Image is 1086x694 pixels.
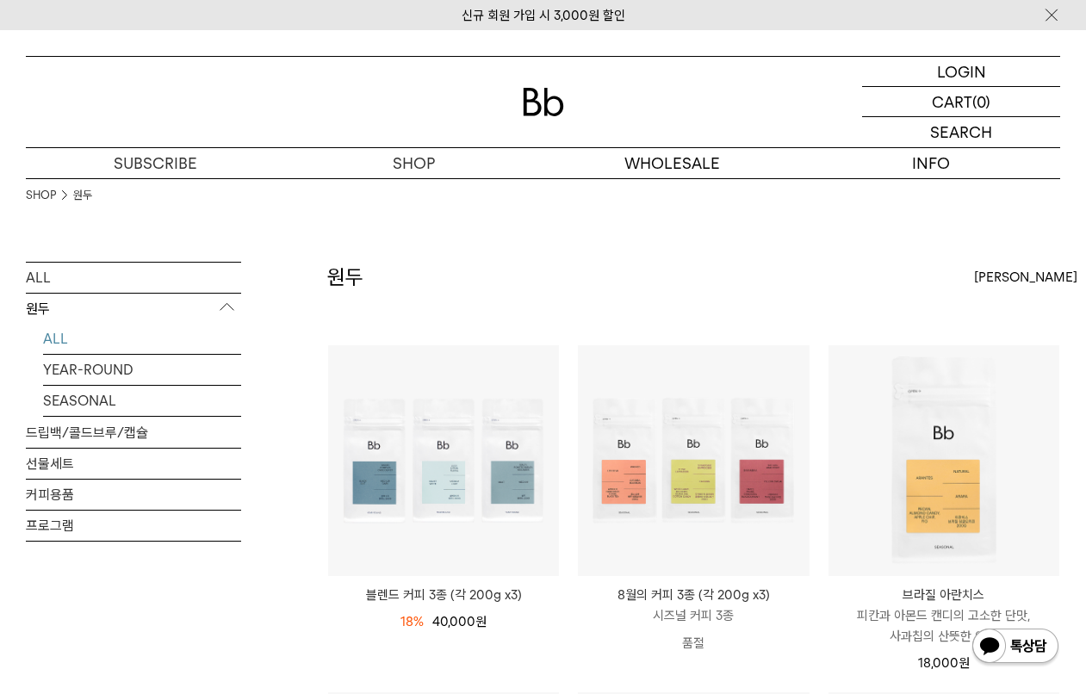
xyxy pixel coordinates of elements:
[400,611,424,632] div: 18%
[26,418,241,448] a: 드립백/콜드브루/캡슐
[972,87,990,116] p: (0)
[26,511,241,541] a: 프로그램
[578,585,809,626] a: 8월의 커피 3종 (각 200g x3) 시즈널 커피 3종
[932,87,972,116] p: CART
[26,294,241,325] p: 원두
[327,263,363,292] h2: 원두
[43,355,241,385] a: YEAR-ROUND
[73,187,92,204] a: 원두
[26,449,241,479] a: 선물세트
[828,585,1059,605] p: 브라질 아란치스
[578,626,809,660] p: 품절
[475,614,487,629] span: 원
[328,585,559,605] a: 블렌드 커피 3종 (각 200g x3)
[578,605,809,626] p: 시즈널 커피 3종
[43,324,241,354] a: ALL
[862,57,1060,87] a: LOGIN
[284,148,543,178] a: SHOP
[937,57,986,86] p: LOGIN
[828,605,1059,647] p: 피칸과 아몬드 캔디의 고소한 단맛, 사과칩의 산뜻한 여운
[43,386,241,416] a: SEASONAL
[802,148,1060,178] p: INFO
[578,345,809,576] img: 8월의 커피 3종 (각 200g x3)
[26,148,284,178] a: SUBSCRIBE
[26,480,241,510] a: 커피용품
[523,88,564,116] img: 로고
[971,627,1060,668] img: 카카오톡 채널 1:1 채팅 버튼
[959,655,970,671] span: 원
[328,345,559,576] img: 블렌드 커피 3종 (각 200g x3)
[930,117,992,147] p: SEARCH
[26,187,56,204] a: SHOP
[828,345,1059,576] img: 브라질 아란치스
[974,267,1077,288] span: [PERSON_NAME]
[462,8,625,23] a: 신규 회원 가입 시 3,000원 할인
[918,655,970,671] span: 18,000
[26,263,241,293] a: ALL
[543,148,802,178] p: WHOLESALE
[862,87,1060,117] a: CART (0)
[578,585,809,605] p: 8월의 커피 3종 (각 200g x3)
[432,614,487,629] span: 40,000
[828,585,1059,647] a: 브라질 아란치스 피칸과 아몬드 캔디의 고소한 단맛, 사과칩의 산뜻한 여운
